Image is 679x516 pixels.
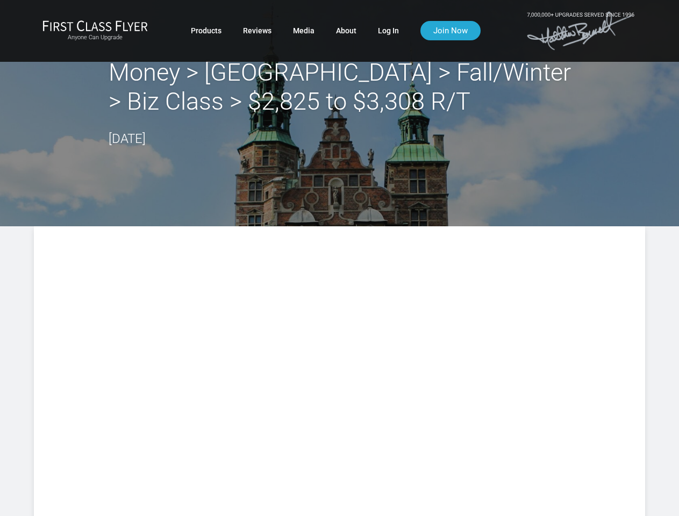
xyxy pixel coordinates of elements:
a: About [336,21,356,40]
h2: Money > [GEOGRAPHIC_DATA] > Fall/Winter > Biz Class > $2,825 to $3,308 R/T [109,58,571,116]
img: First Class Flyer [42,20,148,31]
a: First Class FlyerAnyone Can Upgrade [42,20,148,41]
a: Log In [378,21,399,40]
a: Media [293,21,315,40]
small: Anyone Can Upgrade [42,34,148,41]
a: Join Now [420,21,481,40]
a: Products [191,21,221,40]
a: Reviews [243,21,271,40]
time: [DATE] [109,131,146,146]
